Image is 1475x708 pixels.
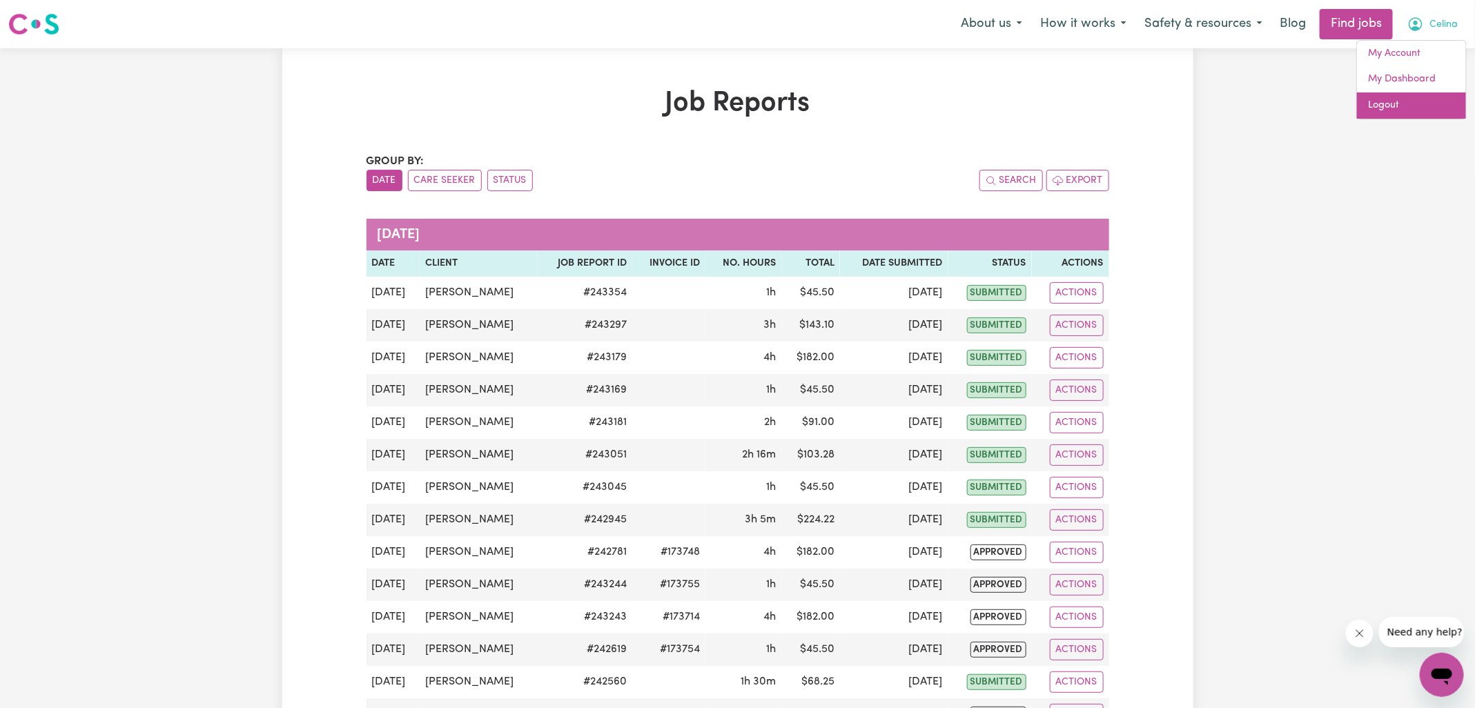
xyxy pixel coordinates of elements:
td: [DATE] [367,439,420,471]
td: #173755 [632,569,705,601]
td: $ 182.00 [782,601,840,633]
button: Actions [1050,347,1104,368]
iframe: Message from company [1379,617,1464,647]
button: Actions [1050,509,1104,531]
td: #173754 [632,633,705,666]
td: [DATE] [367,504,420,536]
td: # 243181 [538,406,633,439]
a: Find jobs [1320,9,1393,39]
td: [DATE] [840,342,948,374]
span: approved [970,609,1026,625]
td: # 243354 [538,277,633,309]
td: [DATE] [367,309,420,342]
span: submitted [967,382,1026,398]
a: Blog [1271,9,1314,39]
td: [PERSON_NAME] [420,439,538,471]
td: # 243179 [538,342,633,374]
td: [DATE] [367,569,420,601]
td: [PERSON_NAME] [420,666,538,698]
iframe: Button to launch messaging window [1420,653,1464,697]
th: Actions [1032,250,1109,277]
button: Search [979,170,1043,191]
td: [DATE] [840,309,948,342]
td: [PERSON_NAME] [420,601,538,633]
img: Careseekers logo [8,12,59,37]
button: Actions [1050,315,1104,336]
td: # 243243 [538,601,633,633]
button: How it works [1031,10,1135,39]
span: submitted [967,512,1026,528]
th: No. Hours [705,250,781,277]
button: Actions [1050,380,1104,401]
td: [PERSON_NAME] [420,536,538,569]
td: [PERSON_NAME] [420,406,538,439]
td: [PERSON_NAME] [420,633,538,666]
td: [DATE] [367,277,420,309]
td: [DATE] [367,633,420,666]
button: sort invoices by date [367,170,402,191]
td: # 242945 [538,504,633,536]
td: $ 182.00 [782,536,840,569]
td: $ 143.10 [782,309,840,342]
span: 3 hours [764,319,776,331]
button: Actions [1050,412,1104,433]
button: Export [1046,170,1109,191]
th: Date [367,250,420,277]
td: # 243045 [538,471,633,504]
td: [DATE] [367,666,420,698]
a: My Dashboard [1357,66,1466,92]
td: [DATE] [840,277,948,309]
span: submitted [967,447,1026,463]
span: 2 hours 16 minutes [743,449,776,460]
th: Invoice ID [632,250,705,277]
td: $ 45.50 [782,569,840,601]
span: 4 hours [764,547,776,558]
td: $ 182.00 [782,342,840,374]
td: [DATE] [840,504,948,536]
caption: [DATE] [367,219,1109,250]
span: approved [970,642,1026,658]
span: 1 hour [767,287,776,298]
td: [DATE] [840,633,948,666]
td: # 243244 [538,569,633,601]
td: $ 45.50 [782,277,840,309]
td: # 242619 [538,633,633,666]
button: Actions [1050,477,1104,498]
td: [PERSON_NAME] [420,309,538,342]
td: [DATE] [840,471,948,504]
td: [DATE] [367,374,420,406]
span: 4 hours [764,352,776,363]
td: $ 103.28 [782,439,840,471]
td: # 242560 [538,666,633,698]
td: [DATE] [367,601,420,633]
td: [PERSON_NAME] [420,504,538,536]
button: Actions [1050,574,1104,596]
div: My Account [1356,40,1467,119]
button: Actions [1050,282,1104,304]
th: Status [948,250,1032,277]
span: 1 hour 30 minutes [741,676,776,687]
td: $ 45.50 [782,374,840,406]
span: submitted [967,480,1026,495]
th: Job Report ID [538,250,633,277]
span: Celina [1429,17,1458,32]
td: # 242781 [538,536,633,569]
td: [DATE] [840,601,948,633]
a: My Account [1357,41,1466,67]
button: Actions [1050,542,1104,563]
td: [DATE] [840,374,948,406]
span: 1 hour [767,482,776,493]
td: $ 45.50 [782,633,840,666]
span: approved [970,544,1026,560]
span: submitted [967,317,1026,333]
span: 1 hour [767,644,776,655]
span: Group by: [367,156,424,167]
a: Logout [1357,92,1466,119]
span: submitted [967,350,1026,366]
button: Actions [1050,444,1104,466]
td: # 243297 [538,309,633,342]
a: Careseekers logo [8,8,59,40]
button: Actions [1050,671,1104,693]
span: submitted [967,415,1026,431]
td: [PERSON_NAME] [420,569,538,601]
